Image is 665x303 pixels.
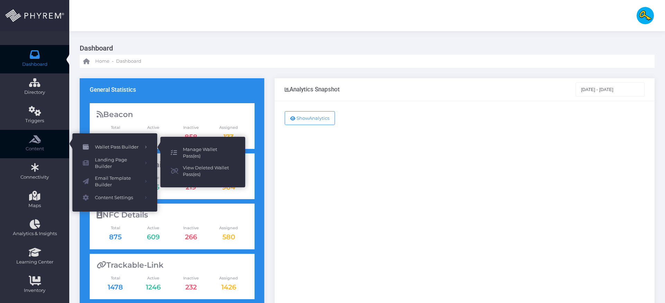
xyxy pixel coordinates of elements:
li: - [111,58,115,65]
span: Connectivity [5,174,65,181]
span: Learning Center [5,259,65,266]
a: 1426 [221,283,236,291]
a: Email Template Builder [72,172,157,191]
a: 171 [149,133,158,141]
div: NFC Details [97,211,248,220]
a: 266 [185,233,197,241]
span: Total [97,275,134,281]
span: Total [97,125,134,131]
button: ShowAnalytics [285,111,335,125]
span: Triggers [5,117,65,124]
span: Dashboard [116,58,141,65]
a: 875 [109,233,122,241]
span: Home [95,58,109,65]
a: Home [83,55,109,68]
span: Active [134,125,172,131]
span: Directory [5,89,65,96]
a: 1478 [108,283,123,291]
h3: General Statistics [90,86,136,93]
span: Content Settings [95,193,140,202]
span: Inactive [172,125,210,131]
a: 609 [147,233,160,241]
a: Landing Page Builder [72,154,157,172]
span: Active [134,275,172,281]
span: Assigned [210,125,248,131]
a: View Deleted Wallet Pass(es) [160,162,245,180]
a: 858 [185,133,197,141]
a: 984 [222,183,235,191]
span: Landing Page Builder [95,157,140,170]
span: Active [134,225,172,231]
div: Analytics Snapshot [285,86,340,93]
span: Inventory [5,287,65,294]
h3: Dashboard [80,42,649,55]
span: Total [97,225,134,231]
a: 1246 [146,283,161,291]
span: Dashboard [22,61,47,68]
span: Manage Wallet Pass(es) [183,146,235,160]
span: Assigned [210,225,248,231]
span: Wallet Pass Builder [95,143,140,152]
span: Inactive [172,275,210,281]
a: Dashboard [116,55,141,68]
span: View Deleted Wallet Pass(es) [183,164,235,178]
a: 219 [186,183,196,191]
span: Analytics & Insights [5,230,65,237]
a: Content Settings [72,191,157,205]
span: Inactive [172,225,210,231]
a: Wallet Pass Builder [72,140,157,154]
a: 580 [222,233,235,241]
input: Select Date Range [576,82,645,96]
div: Trackable-Link [97,261,248,270]
a: 173 [223,133,234,141]
a: Manage Wallet Pass(es) [160,144,245,162]
a: 1029 [108,133,123,141]
div: Beacon [97,110,248,119]
span: Email Template Builder [95,175,140,188]
span: Maps [28,202,41,209]
a: 232 [185,283,197,291]
span: Content [5,145,65,152]
span: Assigned [210,275,248,281]
span: Show [296,115,309,121]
